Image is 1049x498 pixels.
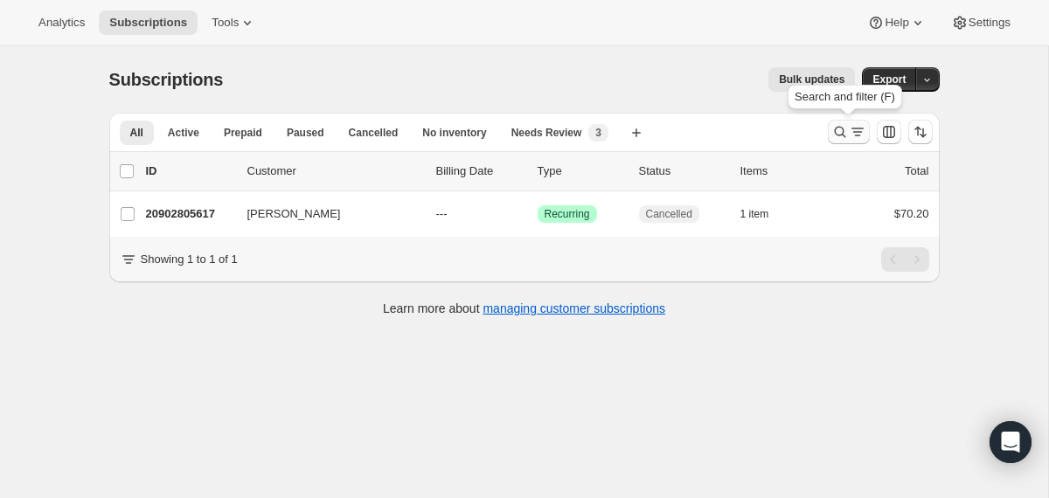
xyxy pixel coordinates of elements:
span: Active [168,126,199,140]
span: Needs Review [511,126,582,140]
span: Export [872,73,906,86]
button: [PERSON_NAME] [237,200,412,228]
span: --- [436,207,448,220]
p: Billing Date [436,163,524,180]
span: No inventory [422,126,486,140]
span: 3 [595,126,601,140]
p: Learn more about [383,300,665,317]
span: Recurring [545,207,590,221]
button: Settings [941,10,1021,35]
span: Bulk updates [779,73,844,86]
span: Subscriptions [109,70,224,89]
nav: Pagination [881,247,929,272]
p: 20902805617 [146,205,233,223]
p: Showing 1 to 1 of 1 [141,251,238,268]
a: managing customer subscriptions [483,301,665,315]
button: Help [857,10,936,35]
span: Prepaid [224,126,262,140]
p: Customer [247,163,422,180]
p: ID [146,163,233,180]
p: Total [905,163,928,180]
button: Subscriptions [99,10,198,35]
button: Create new view [622,121,650,145]
span: Paused [287,126,324,140]
span: Cancelled [646,207,692,221]
div: 20902805617[PERSON_NAME]---SuccessRecurringCancelled1 item$70.20 [146,202,929,226]
button: Search and filter results [828,120,870,144]
span: All [130,126,143,140]
div: Items [740,163,828,180]
div: Open Intercom Messenger [990,421,1032,463]
div: Type [538,163,625,180]
p: Status [639,163,726,180]
span: Tools [212,16,239,30]
span: Analytics [38,16,85,30]
span: Cancelled [349,126,399,140]
span: $70.20 [894,207,929,220]
span: [PERSON_NAME] [247,205,341,223]
button: Tools [201,10,267,35]
span: Help [885,16,908,30]
span: Settings [969,16,1011,30]
button: Analytics [28,10,95,35]
button: Sort the results [908,120,933,144]
button: Bulk updates [768,67,855,92]
div: IDCustomerBilling DateTypeStatusItemsTotal [146,163,929,180]
span: Subscriptions [109,16,187,30]
button: Customize table column order and visibility [877,120,901,144]
span: 1 item [740,207,769,221]
button: 1 item [740,202,788,226]
button: Export [862,67,916,92]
